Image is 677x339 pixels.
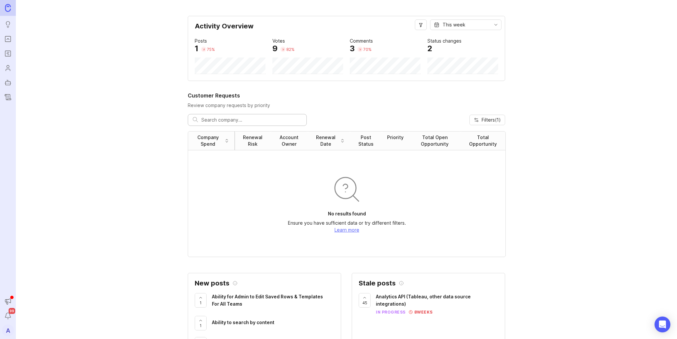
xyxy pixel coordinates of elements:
h2: Customer Requests [188,92,505,99]
button: 1 [195,293,207,308]
button: 1 [195,316,207,330]
span: 45 [362,300,367,306]
div: Company Spend [193,134,223,147]
div: 9 [272,45,278,53]
p: Review company requests by priority [188,102,505,109]
span: 1 [200,300,202,306]
div: Post Status [355,134,377,147]
div: 70 % [363,47,372,52]
a: Portal [2,33,14,45]
a: Users [2,62,14,74]
div: Activity Overview [195,23,498,35]
div: 2 [427,45,432,53]
span: Filters [482,117,501,123]
img: Canny Home [5,4,11,12]
p: No results found [328,210,366,217]
div: Comments [350,37,373,45]
a: Analytics API (Tableau, other data source integrations)in progress8weeks [376,293,498,315]
div: Account Owner [276,134,302,147]
button: A [2,324,14,336]
div: Renewal Risk [240,134,265,147]
span: 99 [9,308,15,314]
div: Posts [195,37,207,45]
a: Ability for Admin to Edit Saved Rows & Templates For All Teams [212,293,334,309]
button: 45 [359,293,371,308]
div: Priority [387,134,404,141]
div: Status changes [427,37,461,45]
div: Votes [272,37,285,45]
button: Announcements [2,295,14,307]
button: Filters(1) [469,115,505,125]
div: Open Intercom Messenger [655,317,670,332]
div: 8 weeks [413,309,433,315]
h2: Stale posts [359,280,396,286]
button: Notifications [2,310,14,322]
div: Total Open Opportunity [414,134,455,147]
input: Search company... [201,116,302,124]
a: Ideas [2,19,14,30]
a: Roadmaps [2,48,14,59]
span: ( 1 ) [495,117,501,123]
a: Autopilot [2,77,14,89]
div: 82 % [286,47,295,52]
img: svg+xml;base64,PHN2ZyB3aWR0aD0iOTYiIGhlaWdodD0iOTYiIGZpbGw9Im5vbmUiIHhtbG5zPSJodHRwOi8vd3d3LnczLm... [331,173,363,205]
div: 3 [350,45,355,53]
div: in progress [376,309,406,315]
img: svg+xml;base64,PHN2ZyB3aWR0aD0iMTEiIGhlaWdodD0iMTEiIGZpbGw9Im5vbmUiIHhtbG5zPSJodHRwOi8vd3d3LnczLm... [409,310,413,314]
p: Ensure you have sufficient data or try different filters. [288,220,406,226]
h2: New posts [195,280,229,286]
a: Ability to search by content [212,319,334,328]
span: 1 [200,323,202,328]
div: 1 [195,45,198,53]
div: This week [443,21,465,28]
a: Learn more [335,227,359,233]
span: Ability to search by content [212,320,274,325]
a: Changelog [2,91,14,103]
span: Ability for Admin to Edit Saved Rows & Templates For All Teams [212,294,323,307]
div: Renewal Date [313,134,338,147]
div: 75 % [207,47,215,52]
div: Total Opportunity [466,134,500,147]
span: Analytics API (Tableau, other data source integrations) [376,294,471,307]
svg: toggle icon [491,22,501,27]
